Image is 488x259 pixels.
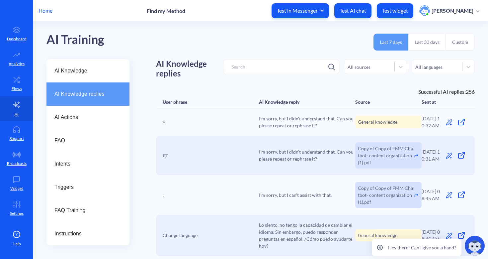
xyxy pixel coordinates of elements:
p: Test AI chat [340,7,366,14]
h1: AI Knowledge replies [156,59,223,78]
span: General knowledge [358,232,397,239]
div: File source [355,182,422,208]
a: Instructions [46,222,129,245]
button: Test widget [377,3,413,18]
a: Triggers [46,176,129,199]
div: AI Training [46,30,104,49]
span: Lo siento, no tengo la capacidad de cambiar el idioma. Sin embargo, puedo responder preguntas en ... [259,221,355,249]
p: Test widget [382,7,408,14]
img: user photo [419,5,430,16]
button: user photo[PERSON_NAME] [416,5,483,17]
p: Dashboard [7,36,27,42]
p: Flows [12,86,22,92]
div: The response is based not on trained sources but on the custom prompt info and/or general GPT kno... [355,229,422,241]
button: Last 30 days [408,34,446,51]
p: Broadcasts [7,161,27,167]
p: Home [39,7,52,15]
div: [DATE] 08:45 AM [422,228,443,242]
span: , [163,192,164,198]
a: AI Knowledge [46,59,129,82]
a: AI Knowledge replies [46,82,129,106]
span: Test in Messenger [277,7,324,14]
img: copilot-icon.svg [465,236,485,256]
a: AI Actions [46,106,129,129]
div: User phrase [163,99,187,105]
span: Triggers [54,183,116,191]
div: [DATE] 10:31 AM [422,148,443,162]
p: AI [15,111,19,117]
div: Sent at [422,99,436,105]
span: I'm sorry, but I didn't understand that. Can you please repeat or rephrase it? [259,115,355,129]
a: FAQ [46,129,129,152]
span: I'm sorry, but I can't assist with that. [259,192,332,198]
div: AI Knowledge reply [259,99,299,105]
button: Test AI chat [334,3,371,18]
p: [PERSON_NAME] [432,7,473,14]
span: Help [13,241,21,247]
span: Copy of Copy of FMM Chatbot- content organization (1).pdf [358,185,414,205]
span: Intents [54,160,116,168]
button: Test in Messenger [272,3,329,18]
p: Find my Method [147,8,185,14]
div: [DATE] 08:45 AM [422,188,443,202]
span: ध [163,118,165,125]
p: Widget [10,186,23,192]
p: Support [10,136,24,142]
span: FAQ [54,137,116,145]
button: Last 7 days [373,34,408,51]
span: AI Knowledge replies [54,90,116,98]
a: Intents [46,152,129,176]
div: The response is based not on trained sources but on the custom prompt info and/or general GPT kno... [355,116,422,128]
span: AI Knowledge [54,67,116,75]
p: Settings [10,210,24,216]
div: File source [355,142,422,169]
div: Source [355,99,370,105]
div: All languages [415,63,443,70]
p: Analytics [9,61,25,67]
div: Successful AI replies: 256 [156,88,475,96]
span: AI Actions [54,113,116,121]
span: Instructions [54,230,116,238]
span: I'm sorry, but I didn't understand that. Can you please repeat or rephrase it? [259,148,355,162]
span: General knowledge [358,118,397,125]
div: [DATE] 10:32 AM [422,115,443,129]
div: All sources [348,63,370,70]
input: Search [223,59,339,74]
a: FAQ Training [46,199,129,222]
button: Custom [446,34,475,51]
span: Change language [163,232,198,239]
span: श्र‌ [163,152,168,159]
span: Copy of Copy of FMM Chatbot- content organization (1).pdf [358,145,414,166]
span: FAQ Training [54,206,116,214]
p: Hey there! Can I give you a hand? [388,244,456,251]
